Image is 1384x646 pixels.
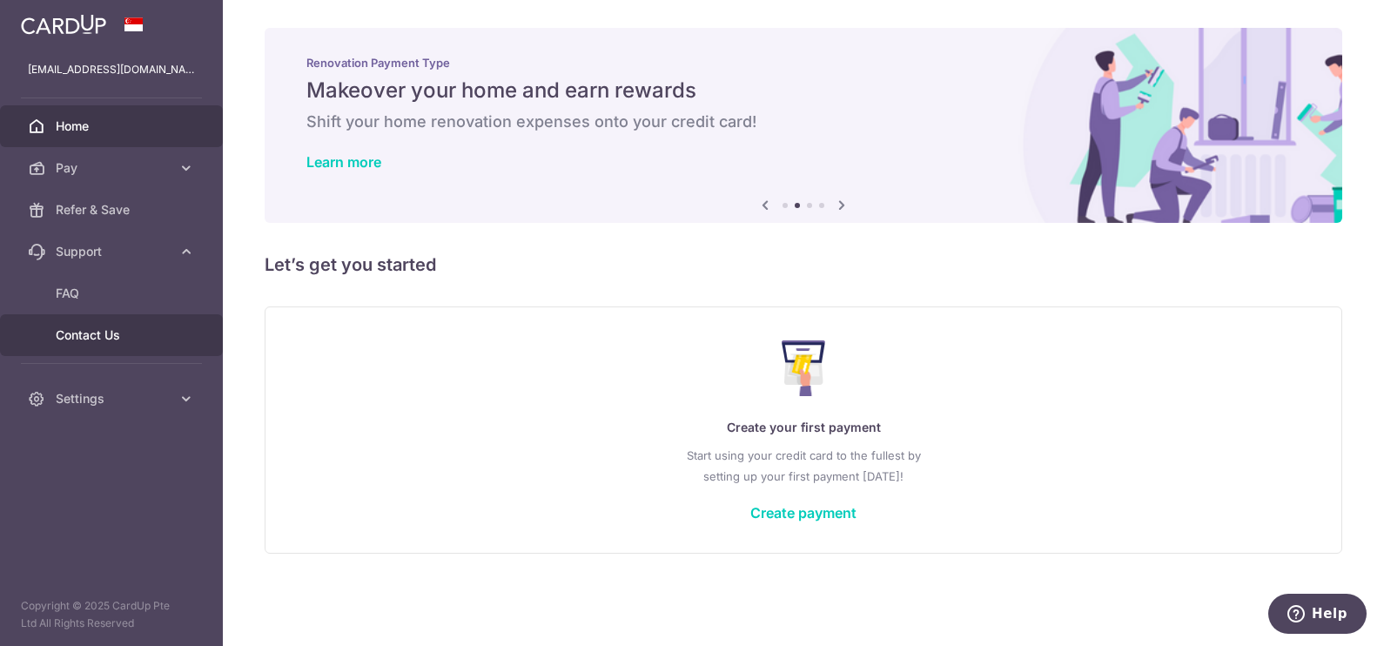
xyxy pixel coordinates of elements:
span: Home [56,118,171,135]
a: Learn more [306,153,381,171]
h5: Makeover your home and earn rewards [306,77,1300,104]
img: Renovation banner [265,28,1342,223]
img: Make Payment [782,340,826,396]
span: Settings [56,390,171,407]
p: [EMAIL_ADDRESS][DOMAIN_NAME] [28,61,195,78]
span: Support [56,243,171,260]
span: FAQ [56,285,171,302]
p: Create your first payment [300,417,1307,438]
a: Create payment [750,504,857,522]
p: Start using your credit card to the fullest by setting up your first payment [DATE]! [300,445,1307,487]
h6: Shift your home renovation expenses onto your credit card! [306,111,1300,132]
span: Refer & Save [56,201,171,219]
img: CardUp [21,14,106,35]
span: Contact Us [56,326,171,344]
span: Pay [56,159,171,177]
p: Renovation Payment Type [306,56,1300,70]
h5: Let’s get you started [265,251,1342,279]
iframe: Opens a widget where you can find more information [1268,594,1367,637]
